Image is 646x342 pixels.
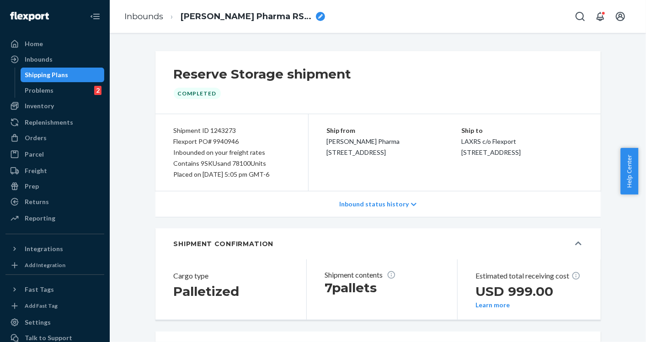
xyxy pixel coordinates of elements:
[124,11,163,21] a: Inbounds
[25,261,65,269] div: Add Integration
[461,148,521,156] span: [STREET_ADDRESS]
[5,282,104,297] button: Fast Tags
[25,318,51,327] div: Settings
[174,66,352,82] h2: Reserve Storage shipment
[327,125,462,136] p: Ship from
[10,12,49,21] img: Flexport logo
[5,163,104,178] a: Freight
[5,211,104,226] a: Reporting
[620,148,638,195] button: Help Center
[339,200,409,209] p: Inbound status history
[5,242,104,256] button: Integrations
[181,11,312,23] span: Robinson Pharma RS inbound
[21,68,105,82] a: Shipping Plans
[25,39,43,48] div: Home
[174,283,281,300] h2: Palletized
[325,270,432,279] p: Shipment contents
[94,86,101,95] div: 2
[25,285,54,294] div: Fast Tags
[461,136,582,147] p: LAXRS c/o Flexport
[25,118,73,127] div: Replenishments
[461,125,582,136] p: Ship to
[5,315,104,330] a: Settings
[174,125,290,136] div: Shipment ID 1243273
[25,133,47,142] div: Orders
[571,7,589,26] button: Open Search Box
[86,7,104,26] button: Close Navigation
[476,301,510,309] button: Learn more
[174,88,221,99] div: Completed
[174,239,274,248] h5: SHIPMENT CONFIRMATION
[25,150,44,159] div: Parcel
[25,302,58,310] div: Add Fast Tag
[25,86,54,95] div: Problems
[174,147,290,158] div: Inbounded on your freight rates
[25,244,63,253] div: Integrations
[5,179,104,194] a: Prep
[174,270,281,281] header: Cargo type
[5,147,104,162] a: Parcel
[476,270,582,281] p: Estimated total receiving cost
[117,3,332,30] ol: breadcrumbs
[21,83,105,98] a: Problems2
[25,166,47,175] div: Freight
[591,7,609,26] button: Open notifications
[174,169,290,180] div: Placed on [DATE] 5:05 pm GMT-6
[5,37,104,51] a: Home
[5,115,104,130] a: Replenishments
[5,99,104,113] a: Inventory
[25,197,49,206] div: Returns
[5,131,104,145] a: Orders
[5,195,104,209] a: Returns
[174,136,290,147] div: Flexport PO# 9940946
[5,260,104,271] a: Add Integration
[25,182,39,191] div: Prep
[5,52,104,67] a: Inbounds
[25,101,54,110] div: Inventory
[155,228,601,259] button: SHIPMENT CONFIRMATION
[327,137,400,156] span: [PERSON_NAME] Pharma [STREET_ADDRESS]
[18,6,51,15] span: Soporte
[174,158,290,169] div: Contains 9 SKUs and 78100 Units
[25,70,69,79] div: Shipping Plans
[476,283,582,300] h2: USD 999.00
[325,279,432,296] h1: 7 pallets
[25,214,55,223] div: Reporting
[611,7,630,26] button: Open account menu
[25,55,53,64] div: Inbounds
[5,300,104,311] a: Add Fast Tag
